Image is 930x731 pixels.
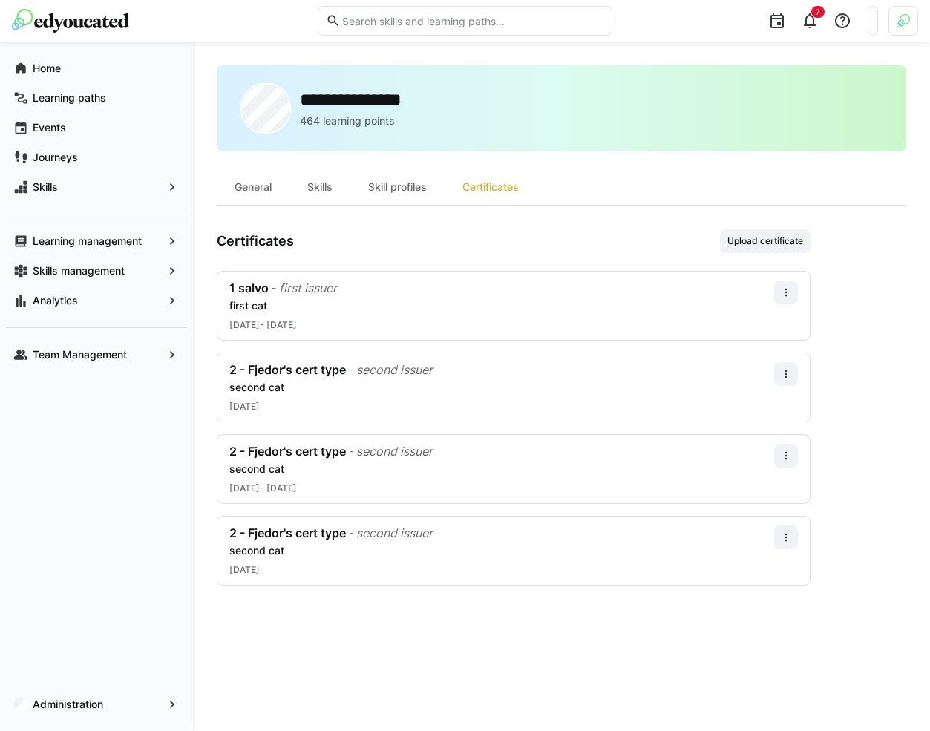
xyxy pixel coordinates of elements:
[349,362,353,377] div: -
[356,525,433,540] div: second issuer
[816,7,820,16] span: 7
[217,233,294,249] h3: Certificates
[229,564,774,576] div: [DATE]
[341,14,605,27] input: Search skills and learning paths…
[445,169,537,205] div: Certificates
[272,281,276,295] div: -
[229,362,346,377] div: 2 - Fjedor's cert type
[229,281,269,295] div: 1 salvo
[229,401,774,413] div: [DATE]
[229,319,774,331] div: [DATE] - [DATE]
[229,444,346,459] div: 2 - Fjedor's cert type
[229,380,774,395] div: second cat
[350,169,445,205] div: Skill profiles
[300,114,395,128] p: 464 learning points
[229,482,774,494] div: [DATE] - [DATE]
[289,169,350,205] div: Skills
[279,281,337,295] div: first issuer
[356,444,433,459] div: second issuer
[356,362,433,377] div: second issuer
[726,235,805,247] span: Upload certificate
[229,298,774,313] div: first cat
[349,444,353,459] div: -
[217,169,289,205] div: General
[229,462,774,476] div: second cat
[229,525,346,540] div: 2 - Fjedor's cert type
[229,543,774,558] div: second cat
[720,229,811,253] button: Upload certificate
[349,525,353,540] div: -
